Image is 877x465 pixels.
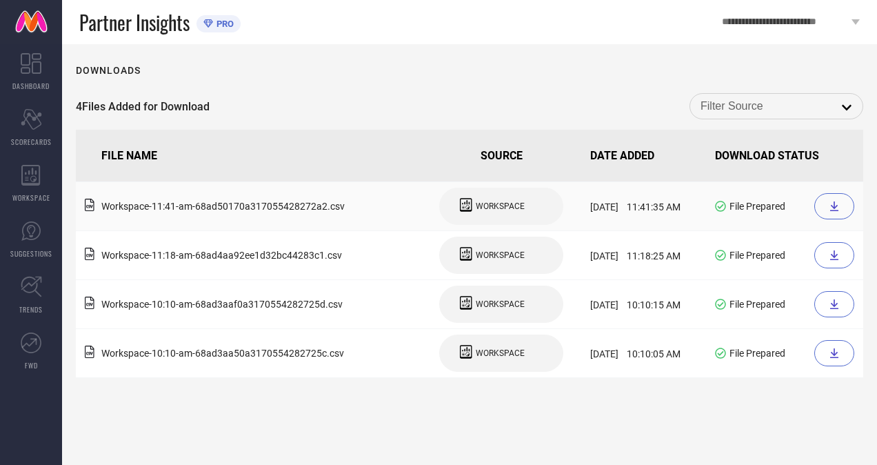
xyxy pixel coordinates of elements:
[19,304,43,315] span: TRENDS
[585,130,709,182] th: DATE ADDED
[476,299,525,309] span: WORKSPACE
[12,81,50,91] span: DASHBOARD
[11,137,52,147] span: SCORECARDS
[79,8,190,37] span: Partner Insights
[101,250,342,261] span: Workspace - 11:18-am - 68ad4aa92ee1d32bc44283c1 .csv
[729,299,785,310] span: File Prepared
[76,100,210,113] span: 4 Files Added for Download
[476,201,525,211] span: WORKSPACE
[476,250,525,260] span: WORKSPACE
[76,65,141,76] h1: Downloads
[213,19,234,29] span: PRO
[418,130,584,182] th: SOURCE
[476,348,525,358] span: WORKSPACE
[76,130,418,182] th: FILE NAME
[101,201,345,212] span: Workspace - 11:41-am - 68ad50170a317055428272a2 .csv
[590,299,681,310] span: [DATE] 10:10:15 AM
[590,348,681,359] span: [DATE] 10:10:05 AM
[709,130,863,182] th: DOWNLOAD STATUS
[25,360,38,370] span: FWD
[729,348,785,359] span: File Prepared
[101,348,344,359] span: Workspace - 10:10-am - 68ad3aa50a3170554282725c .csv
[729,201,785,212] span: File Prepared
[12,192,50,203] span: WORKSPACE
[10,248,52,259] span: SUGGESTIONS
[590,201,681,212] span: [DATE] 11:41:35 AM
[814,291,858,317] a: Download
[729,250,785,261] span: File Prepared
[814,340,858,366] a: Download
[814,242,858,268] a: Download
[814,193,858,219] a: Download
[101,299,343,310] span: Workspace - 10:10-am - 68ad3aaf0a3170554282725d .csv
[590,250,681,261] span: [DATE] 11:18:25 AM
